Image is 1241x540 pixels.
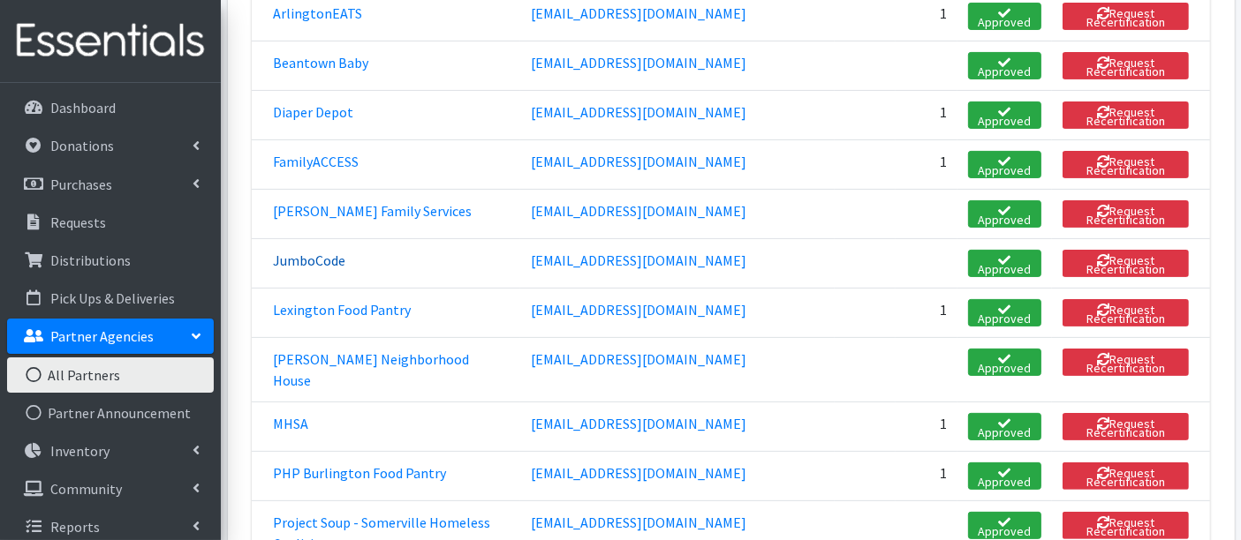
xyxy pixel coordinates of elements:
[1063,349,1189,376] button: Request Recertification
[1063,462,1189,490] button: Request Recertification
[7,243,214,278] a: Distributions
[7,90,214,125] a: Dashboard
[50,214,106,231] p: Requests
[531,514,746,531] a: [EMAIL_ADDRESS][DOMAIN_NAME]
[968,299,1041,326] a: Approved
[531,4,746,22] a: [EMAIL_ADDRESS][DOMAIN_NAME]
[273,153,359,170] a: FamilyACCESS
[7,128,214,163] a: Donations
[1063,200,1189,228] button: Request Recertification
[7,167,214,202] a: Purchases
[50,137,114,154] p: Donations
[1063,250,1189,277] button: Request Recertification
[968,512,1041,539] a: Approved
[896,451,957,500] td: 1
[50,442,110,460] p: Inventory
[1063,101,1189,129] button: Request Recertification
[273,54,368,71] a: Beantown Baby
[968,52,1041,79] a: Approved
[1063,151,1189,178] button: Request Recertification
[273,415,308,432] a: MHSA
[896,401,957,451] td: 1
[50,289,175,307] p: Pick Ups & Deliveries
[50,480,122,498] p: Community
[7,433,214,469] a: Inventory
[273,464,446,482] a: PHP Burlington Food Pantry
[50,518,100,536] p: Reports
[896,139,957,189] td: 1
[7,395,214,431] a: Partner Announcement
[896,288,957,337] td: 1
[968,413,1041,440] a: Approved
[7,471,214,506] a: Community
[7,281,214,316] a: Pick Ups & Deliveries
[531,301,746,319] a: [EMAIL_ADDRESS][DOMAIN_NAME]
[968,3,1041,30] a: Approved
[1063,413,1189,440] button: Request Recertification
[273,103,353,121] a: Diaper Depot
[531,54,746,71] a: [EMAIL_ADDRESS][DOMAIN_NAME]
[7,205,214,240] a: Requests
[531,415,746,432] a: [EMAIL_ADDRESS][DOMAIN_NAME]
[896,90,957,139] td: 1
[50,251,131,269] p: Distributions
[1063,299,1189,326] button: Request Recertification
[273,301,411,319] a: Lexington Food Pantry
[7,319,214,354] a: Partner Agencies
[531,350,746,368] a: [EMAIL_ADDRESS][DOMAIN_NAME]
[50,176,112,193] p: Purchases
[968,200,1041,228] a: Approved
[1063,3,1189,30] button: Request Recertification
[531,251,746,269] a: [EMAIL_ADDRESS][DOMAIN_NAME]
[7,357,214,393] a: All Partners
[531,464,746,482] a: [EMAIL_ADDRESS][DOMAIN_NAME]
[273,4,362,22] a: ArlingtonEATS
[531,202,746,220] a: [EMAIL_ADDRESS][DOMAIN_NAME]
[273,251,345,269] a: JumboCode
[273,202,472,220] a: [PERSON_NAME] Family Services
[531,153,746,170] a: [EMAIL_ADDRESS][DOMAIN_NAME]
[968,349,1041,376] a: Approved
[7,11,214,71] img: HumanEssentials
[968,151,1041,178] a: Approved
[968,101,1041,129] a: Approved
[50,327,154,345] p: Partner Agencies
[1063,512,1189,539] button: Request Recertification
[50,99,116,116] p: Dashboard
[1063,52,1189,79] button: Request Recertification
[968,462,1041,490] a: Approved
[273,350,469,389] a: [PERSON_NAME] Neighborhood House
[531,103,746,121] a: [EMAIL_ADDRESS][DOMAIN_NAME]
[968,250,1041,277] a: Approved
